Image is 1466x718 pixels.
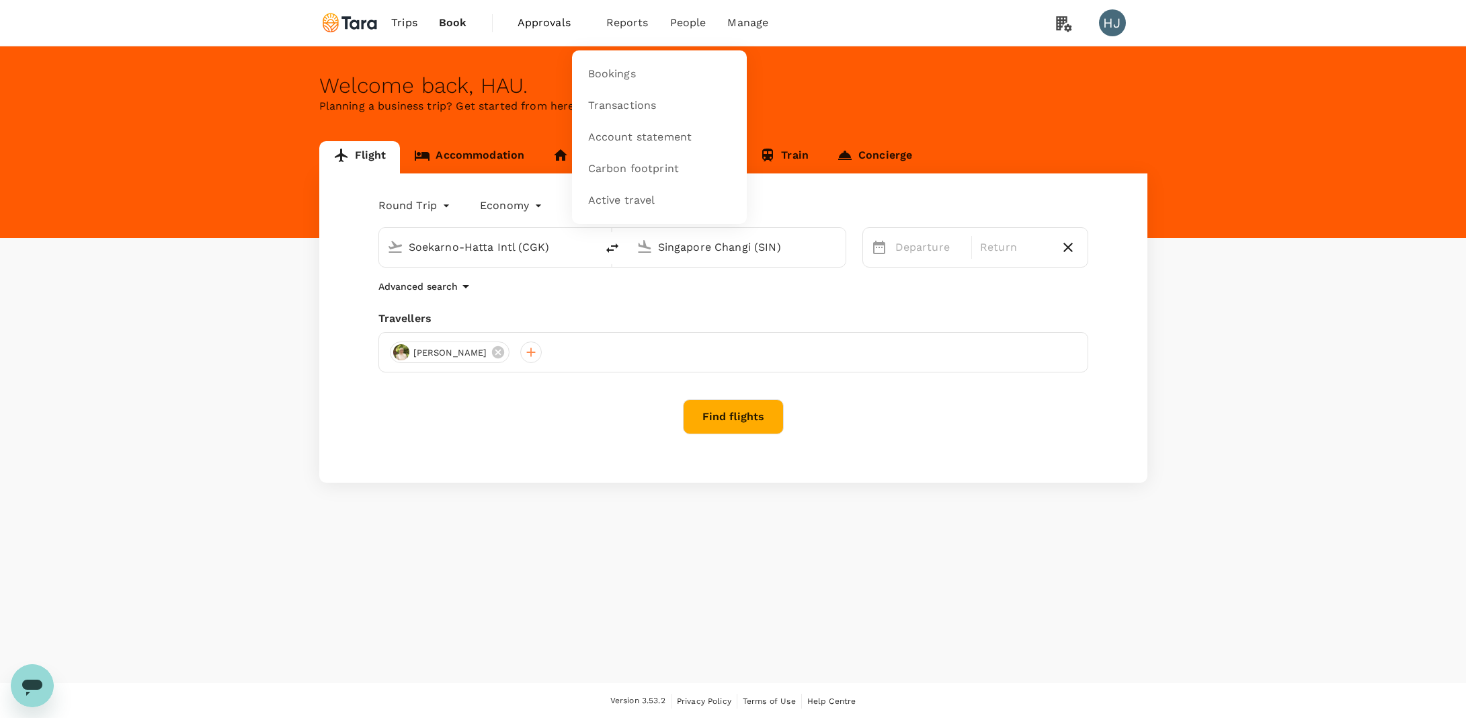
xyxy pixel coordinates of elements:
img: avatar-67c7eb3f88272.jpeg [393,344,409,360]
div: [PERSON_NAME] [390,342,510,363]
span: Account statement [588,130,692,145]
span: Bookings [588,67,636,82]
a: Accommodation [400,141,538,173]
div: HJ [1099,9,1126,36]
button: Advanced search [378,278,474,294]
span: Transactions [588,98,657,114]
p: Planning a business trip? Get started from here. [319,98,1147,114]
p: Advanced search [378,280,458,293]
a: Privacy Policy [677,694,731,709]
span: Manage [727,15,768,31]
span: Active travel [588,193,655,208]
a: Transactions [580,90,739,122]
div: Travellers [378,311,1088,327]
span: Privacy Policy [677,696,731,706]
input: Going to [658,237,817,257]
span: Version 3.53.2 [610,694,665,708]
a: Concierge [823,141,926,173]
span: Trips [391,15,417,31]
a: Active travel [580,185,739,216]
span: Carbon footprint [588,161,679,177]
a: Flight [319,141,401,173]
div: Welcome back , HAU . [319,73,1147,98]
span: Help Centre [807,696,856,706]
button: Open [587,245,589,248]
p: Departure [895,239,964,255]
a: Carbon footprint [580,153,739,185]
div: Round Trip [378,195,454,216]
p: Return [980,239,1049,255]
span: Reports [606,15,649,31]
button: Find flights [683,399,784,434]
iframe: Button to launch messaging window [11,664,54,707]
span: [PERSON_NAME] [405,346,495,360]
div: Economy [480,195,545,216]
a: Help Centre [807,694,856,709]
a: Train [745,141,823,173]
a: Long stay [538,141,641,173]
a: Account statement [580,122,739,153]
button: delete [596,232,628,264]
img: Tara Climate Ltd [319,8,381,38]
a: Terms of Use [743,694,796,709]
span: People [670,15,706,31]
span: Approvals [518,15,585,31]
span: Book [439,15,467,31]
a: Bookings [580,58,739,90]
span: Terms of Use [743,696,796,706]
button: Open [836,245,839,248]
input: Depart from [409,237,568,257]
